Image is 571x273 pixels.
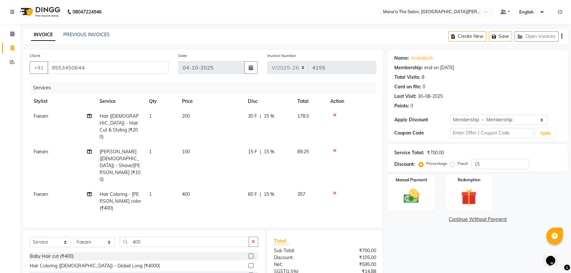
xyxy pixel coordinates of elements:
[248,148,257,155] span: 15 F
[297,113,309,119] span: 178.5
[325,254,381,261] div: ₹105.00
[73,3,102,21] b: 08047224946
[182,113,190,119] span: 200
[248,191,257,198] span: 60 F
[120,237,249,247] input: Search or Scan
[182,191,190,197] span: 400
[410,103,413,109] div: 0
[260,113,261,120] span: |
[410,55,433,62] a: Venkatesh
[394,161,415,168] div: Discount:
[424,64,454,71] div: end on [DATE]
[267,53,296,59] label: Invoice Number
[394,116,450,123] div: Apply Discount
[427,149,444,156] div: ₹700.00
[269,254,325,261] div: Discount:
[394,64,423,71] div: Membership:
[448,31,486,42] button: Create New
[244,94,293,109] th: Disc
[423,83,425,90] div: 0
[100,191,141,211] span: Hair Coloring - [PERSON_NAME] color (₹400)
[149,191,152,197] span: 1
[30,94,96,109] th: Stylist
[426,161,447,167] label: Percentage
[394,103,409,109] div: Points:
[260,191,261,198] span: |
[489,31,512,42] button: Save
[456,187,482,207] img: _gift.svg
[31,29,55,41] a: INVOICE
[293,94,326,109] th: Total
[325,261,381,268] div: ₹595.00
[145,94,178,109] th: Qty
[96,94,145,109] th: Service
[34,113,48,119] span: Faeam
[182,149,190,155] span: 100
[458,161,467,167] label: Fixed
[63,32,110,38] a: PREVIOUS INVOICES
[264,148,274,155] span: 15 %
[178,53,187,59] label: Date
[149,149,152,155] span: 1
[260,148,261,155] span: |
[297,191,305,197] span: 357
[422,74,424,81] div: 8
[394,83,421,90] div: Card on file:
[269,247,325,254] div: Sub Total:
[536,128,555,138] button: Apply
[178,94,244,109] th: Price
[418,93,443,100] div: 30-08-2025
[100,113,139,140] span: Hair ([DEMOGRAPHIC_DATA]) - Hair Cut & Styling (₹200)
[30,262,160,269] div: Hair Coloring ([DEMOGRAPHIC_DATA]) - Global Long (₹4000)
[30,61,48,74] button: +91
[34,149,48,155] span: Faeam
[274,237,289,244] span: Total
[396,177,427,183] label: Manual Payment
[394,93,416,100] div: Last Visit:
[264,191,274,198] span: 15 %
[325,247,381,254] div: ₹700.00
[399,187,424,205] img: _cash.svg
[30,82,381,94] div: Services
[389,216,566,223] a: Continue Without Payment
[30,253,74,260] div: Baby Hair cut (₹400)
[394,55,409,62] div: Name:
[248,113,257,120] span: 30 F
[543,247,564,266] iframe: chat widget
[34,191,48,197] span: Faeam
[17,3,62,21] img: logo
[100,149,140,182] span: [PERSON_NAME] ([DEMOGRAPHIC_DATA]) - Shave/[PERSON_NAME] (₹100)
[30,53,40,59] label: Client
[394,130,450,136] div: Coupon Code
[269,261,325,268] div: Net:
[149,113,152,119] span: 1
[394,149,424,156] div: Service Total:
[47,61,168,74] input: Search by Name/Mobile/Email/Code
[450,128,533,138] input: Enter Offer / Coupon Code
[394,74,420,81] div: Total Visits:
[297,149,309,155] span: 89.25
[264,113,274,120] span: 15 %
[326,94,376,109] th: Action
[458,177,480,183] label: Redemption
[515,31,558,42] button: Open Invoices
